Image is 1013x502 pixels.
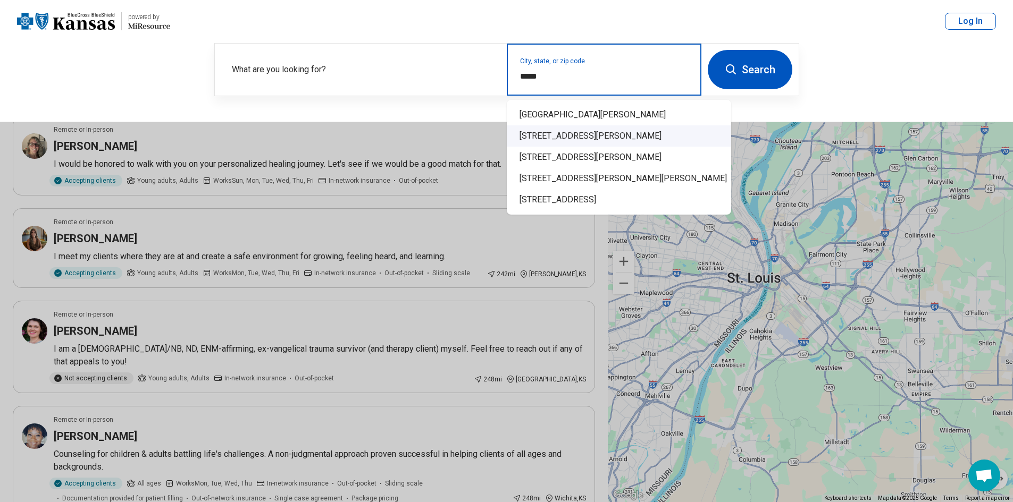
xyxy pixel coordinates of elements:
div: [STREET_ADDRESS][PERSON_NAME] [507,125,731,147]
div: powered by [128,12,170,22]
div: [GEOGRAPHIC_DATA][PERSON_NAME] [507,104,731,125]
button: Log In [945,13,996,30]
button: Search [708,50,792,89]
label: What are you looking for? [232,63,494,76]
div: Open chat [968,460,1000,491]
img: Blue Cross Blue Shield Kansas [17,8,115,34]
div: [STREET_ADDRESS][PERSON_NAME][PERSON_NAME] [507,168,731,189]
div: [STREET_ADDRESS] [507,189,731,210]
div: [STREET_ADDRESS][PERSON_NAME] [507,147,731,168]
div: Suggestions [507,100,731,215]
